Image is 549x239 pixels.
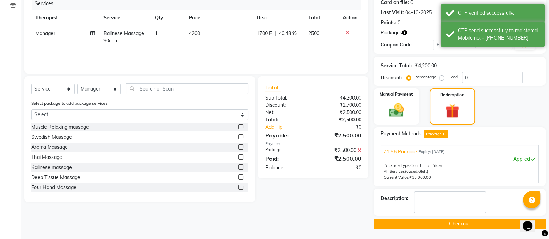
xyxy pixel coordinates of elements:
span: Balinese Massage 90min [103,30,144,44]
div: Paid: [260,154,313,163]
input: Enter Offer / Coupon Code [433,40,512,50]
div: ₹2,500.00 [313,116,367,123]
div: ₹4,200.00 [313,94,367,102]
span: All Services [384,169,405,174]
span: ₹15,000.00 [409,175,431,180]
div: Points: [381,19,396,26]
div: Last Visit: [381,9,404,16]
img: _cash.svg [384,102,408,119]
span: 6 [418,169,421,174]
div: ₹1,700.00 [313,102,367,109]
span: 4200 [189,30,200,36]
span: 1 [155,30,158,36]
div: Service Total: [381,62,412,69]
span: Payment Methods [381,130,421,137]
span: Count (Flat Price) [410,163,442,168]
th: Therapist [31,10,99,26]
div: OTP verified successfully. [458,9,540,17]
div: Sub Total: [260,94,313,102]
div: ₹0 [322,123,367,131]
th: Total [304,10,339,26]
div: Swedish Massage [31,134,72,141]
input: Search or Scan [126,83,248,94]
span: Current Value: [384,175,409,180]
div: ₹2,500.00 [313,131,367,139]
div: Package [260,147,313,154]
th: Price [185,10,252,26]
th: Service [99,10,150,26]
a: Add Tip [260,123,322,131]
span: Expiry: [DATE] [418,149,445,155]
label: Manual Payment [380,91,413,97]
div: Four Hand Massage [31,184,76,191]
th: Disc [252,10,304,26]
div: ₹0 [313,164,367,171]
div: Payments [265,141,361,147]
span: | [275,30,276,37]
span: 1700 F [257,30,272,37]
div: Coupon Code [381,41,433,49]
span: Total [265,84,281,91]
th: Action [339,10,361,26]
div: Muscle Relaxing massage [31,123,89,131]
div: ₹4,200.00 [415,62,437,69]
div: Total: [260,116,313,123]
div: Deep Tissue Massage [31,174,80,181]
span: 40.48 % [279,30,297,37]
button: Checkout [374,219,546,229]
div: Discount: [260,102,313,109]
div: OTP send successfully to registered Mobile no. - 919008697000 [458,27,540,42]
th: Qty [151,10,185,26]
label: Select package to add package services [31,100,108,106]
label: Fixed [447,74,458,80]
span: used, left) [405,169,429,174]
label: Percentage [414,74,436,80]
span: 1 [442,133,446,137]
div: ₹2,500.00 [313,154,367,163]
span: Package Type: [384,163,410,168]
div: Net: [260,109,313,116]
span: Package [424,130,448,138]
iframe: chat widget [520,211,542,232]
div: Discount: [381,74,402,82]
div: ₹2,500.00 [313,109,367,116]
span: (0 [405,169,409,174]
label: Redemption [440,92,464,98]
div: Applied [384,155,535,163]
span: Z1 S6 Package [384,148,417,155]
span: Packages [381,29,402,36]
div: Payable: [260,131,313,139]
div: Thai Massage [31,154,62,161]
div: Balinese massage [31,164,72,171]
img: _gift.svg [441,102,464,120]
div: 0 [398,19,400,26]
div: 04-10-2025 [405,9,432,16]
div: Balance : [260,164,313,171]
span: Manager [35,30,55,36]
div: Aroma Massage [31,144,68,151]
span: 2500 [308,30,319,36]
div: Description: [381,195,408,202]
div: ₹2,500.00 [313,147,367,154]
